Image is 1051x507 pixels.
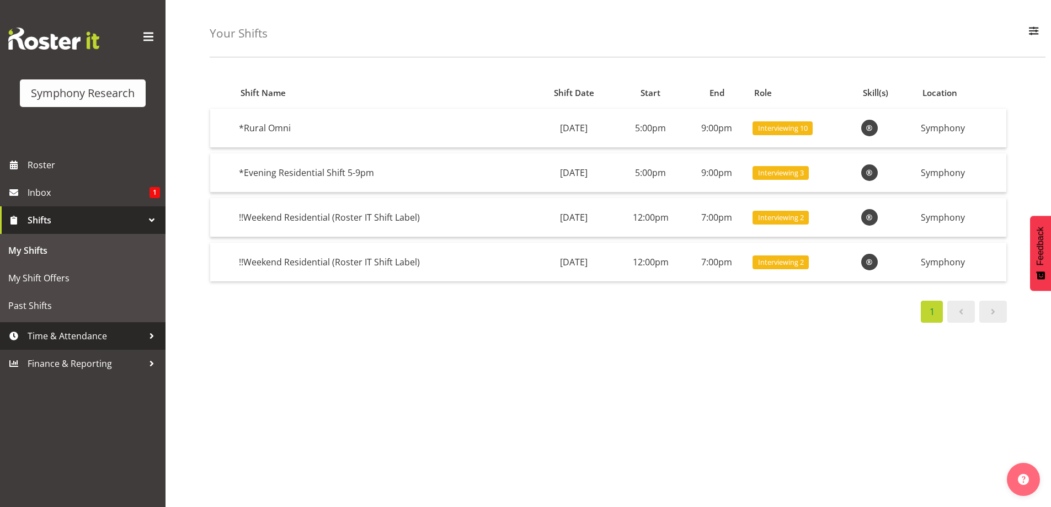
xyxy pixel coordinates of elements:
[532,198,615,237] td: [DATE]
[916,243,1006,281] td: Symphony
[28,212,143,228] span: Shifts
[532,243,615,281] td: [DATE]
[31,85,135,102] div: Symphony Research
[3,237,163,264] a: My Shifts
[234,243,532,281] td: !!Weekend Residential (Roster IT Shift Label)
[616,153,686,193] td: 5:00pm
[686,198,748,237] td: 7:00pm
[28,355,143,372] span: Finance & Reporting
[622,87,679,99] div: Start
[539,87,610,99] div: Shift Date
[922,87,1000,99] div: Location
[758,212,804,223] span: Interviewing 2
[1018,474,1029,485] img: help-xxl-2.png
[8,270,157,286] span: My Shift Offers
[758,257,804,268] span: Interviewing 2
[692,87,741,99] div: End
[3,292,163,319] a: Past Shifts
[686,243,748,281] td: 7:00pm
[532,109,615,148] td: [DATE]
[532,153,615,193] td: [DATE]
[8,28,99,50] img: Rosterit website logo
[616,198,686,237] td: 12:00pm
[758,123,808,134] span: Interviewing 10
[758,168,804,178] span: Interviewing 3
[3,264,163,292] a: My Shift Offers
[916,153,1006,193] td: Symphony
[1036,227,1045,265] span: Feedback
[234,153,532,193] td: *Evening Residential Shift 5-9pm
[686,109,748,148] td: 9:00pm
[28,184,150,201] span: Inbox
[241,87,526,99] div: Shift Name
[234,109,532,148] td: *Rural Omni
[234,198,532,237] td: !!Weekend Residential (Roster IT Shift Label)
[1030,216,1051,291] button: Feedback - Show survey
[916,198,1006,237] td: Symphony
[8,242,157,259] span: My Shifts
[28,328,143,344] span: Time & Attendance
[8,297,157,314] span: Past Shifts
[863,87,910,99] div: Skill(s)
[1022,22,1045,46] button: Filter Employees
[686,153,748,193] td: 9:00pm
[150,187,160,198] span: 1
[28,157,160,173] span: Roster
[616,243,686,281] td: 12:00pm
[616,109,686,148] td: 5:00pm
[754,87,850,99] div: Role
[210,27,268,40] h4: Your Shifts
[916,109,1006,148] td: Symphony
